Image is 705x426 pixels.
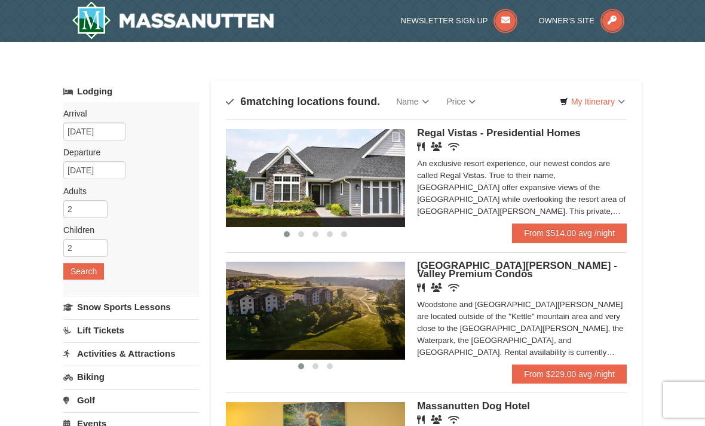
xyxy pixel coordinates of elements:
i: Restaurant [417,415,425,424]
i: Wireless Internet (free) [448,283,459,292]
a: Owner's Site [538,16,624,25]
a: Snow Sports Lessons [63,296,199,318]
i: Banquet Facilities [431,142,442,151]
span: Newsletter Sign Up [401,16,488,25]
a: Massanutten Resort [72,1,274,39]
span: Regal Vistas - Presidential Homes [417,127,581,139]
i: Wireless Internet (free) [448,142,459,151]
label: Adults [63,185,190,197]
a: Price [438,90,485,114]
i: Wireless Internet (free) [448,415,459,424]
img: Massanutten Resort Logo [72,1,274,39]
a: From $229.00 avg /night [512,364,627,384]
a: My Itinerary [552,93,633,111]
a: Activities & Attractions [63,342,199,364]
a: Lodging [63,81,199,102]
a: Golf [63,389,199,411]
i: Banquet Facilities [431,415,442,424]
div: Woodstone and [GEOGRAPHIC_DATA][PERSON_NAME] are located outside of the "Kettle" mountain area an... [417,299,627,358]
span: Owner's Site [538,16,594,25]
i: Banquet Facilities [431,283,442,292]
label: Children [63,224,190,236]
label: Arrival [63,108,190,119]
div: An exclusive resort experience, our newest condos are called Regal Vistas. True to their name, [G... [417,158,627,217]
button: Search [63,263,104,280]
span: [GEOGRAPHIC_DATA][PERSON_NAME] - Valley Premium Condos [417,260,617,280]
a: Biking [63,366,199,388]
a: Name [387,90,437,114]
a: Lift Tickets [63,319,199,341]
i: Restaurant [417,142,425,151]
a: Newsletter Sign Up [401,16,518,25]
i: Restaurant [417,283,425,292]
span: Massanutten Dog Hotel [417,400,530,412]
label: Departure [63,146,190,158]
a: From $514.00 avg /night [512,223,627,243]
